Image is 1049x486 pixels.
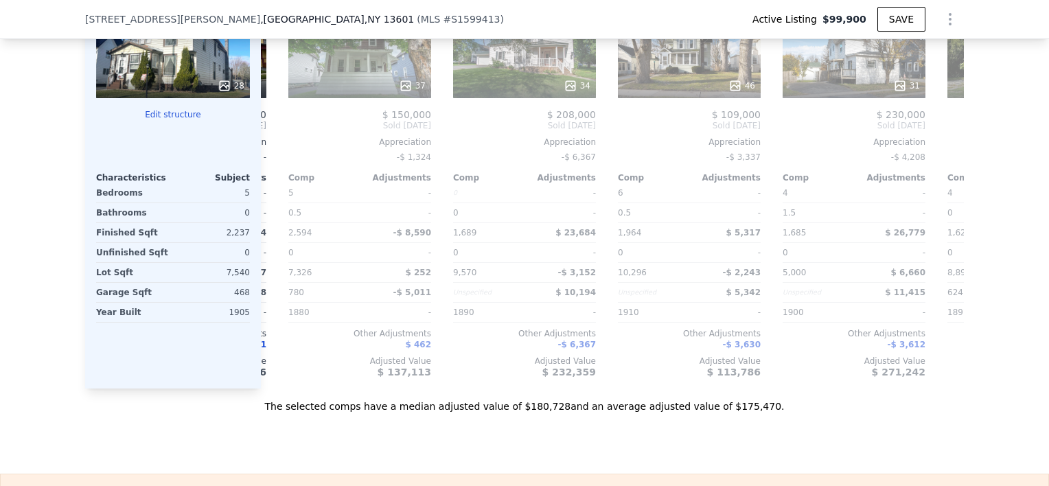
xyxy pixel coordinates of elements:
div: 28 [218,79,244,93]
div: - [857,303,925,322]
div: - [527,203,596,222]
div: Appreciation [288,137,431,148]
span: -$ 6,367 [558,340,596,349]
span: $ 5,317 [726,228,761,238]
div: 0 [176,203,250,222]
div: - [692,303,761,322]
span: $ 23,684 [555,228,596,238]
div: 468 [176,283,250,302]
div: 1.5 [783,203,851,222]
div: Adjusted Value [453,356,596,367]
div: 0.5 [288,203,357,222]
div: Comp [783,172,854,183]
span: 0 [288,248,294,257]
div: Finished Sqft [96,223,170,242]
span: 9,570 [453,268,476,277]
div: Appreciation [618,137,761,148]
div: Adjustments [689,172,761,183]
div: - [362,183,431,202]
div: Adjusted Value [783,356,925,367]
span: 4 [783,188,788,198]
div: - [527,303,596,322]
span: -$ 4,208 [891,152,925,162]
div: - [527,183,596,202]
span: $ 26,779 [885,228,925,238]
span: -$ 2,243 [723,268,761,277]
div: - [857,183,925,202]
div: Bathrooms [96,203,170,222]
div: - [692,183,761,202]
div: Adjusted Value [618,356,761,367]
span: 2,594 [288,228,312,238]
div: Appreciation [453,137,596,148]
div: Garage Sqft [96,283,170,302]
span: MLS [421,14,441,25]
div: 1910 [618,303,687,322]
div: - [527,243,596,262]
span: 1,964 [618,228,641,238]
div: ( ) [417,12,504,26]
div: Other Adjustments [453,328,596,339]
span: 5,000 [783,268,806,277]
div: Bedrooms [96,183,170,202]
div: - [362,243,431,262]
div: Appreciation [783,137,925,148]
div: 0 [176,243,250,262]
div: Adjustments [524,172,596,183]
div: 46 [728,79,755,93]
span: 1,685 [783,228,806,238]
div: Unspecified [618,283,687,302]
div: Subject [173,172,250,183]
span: 0 [783,248,788,257]
span: Active Listing [752,12,822,26]
div: 0 [453,203,522,222]
span: -$ 3,612 [888,340,925,349]
div: Year Built [96,303,170,322]
span: 6 [618,188,623,198]
div: 0 [453,183,522,202]
button: Edit structure [96,109,250,120]
span: Sold [DATE] [288,120,431,131]
span: $ 113,786 [707,367,761,378]
div: 1890 [453,303,522,322]
div: Unfinished Sqft [96,243,170,262]
div: 1880 [288,303,357,322]
div: Comp [947,172,1019,183]
span: Sold [DATE] [453,120,596,131]
span: 7,326 [288,268,312,277]
span: 5 [288,188,294,198]
span: Sold [DATE] [618,120,761,131]
div: Comp [453,172,524,183]
button: SAVE [877,7,925,32]
span: -$ 3,337 [726,152,761,162]
div: 1905 [176,303,250,322]
span: -$ 6,367 [562,152,596,162]
span: 0 [618,248,623,257]
button: Show Options [936,5,964,33]
span: 8,892 [947,268,971,277]
div: 0 [947,203,1016,222]
div: - [857,203,925,222]
div: - [362,303,431,322]
span: $ 150,000 [382,109,431,120]
span: $ 109,000 [712,109,761,120]
div: 1900 [783,303,851,322]
span: $ 252 [405,268,431,277]
div: 37 [399,79,426,93]
div: The selected comps have a median adjusted value of $180,728 and an average adjusted value of $175... [85,389,964,413]
div: Other Adjustments [288,328,431,339]
span: $ 6,660 [891,268,925,277]
span: 1,621 [947,228,971,238]
div: Unspecified [453,283,522,302]
div: Characteristics [96,172,173,183]
div: Adjusted Value [288,356,431,367]
span: 10,296 [618,268,647,277]
span: $99,900 [822,12,866,26]
div: Other Adjustments [618,328,761,339]
div: 0.5 [618,203,687,222]
span: $ 232,359 [542,367,596,378]
div: Lot Sqft [96,263,170,282]
div: Adjustments [854,172,925,183]
div: 31 [893,79,920,93]
span: [STREET_ADDRESS][PERSON_NAME] [85,12,260,26]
